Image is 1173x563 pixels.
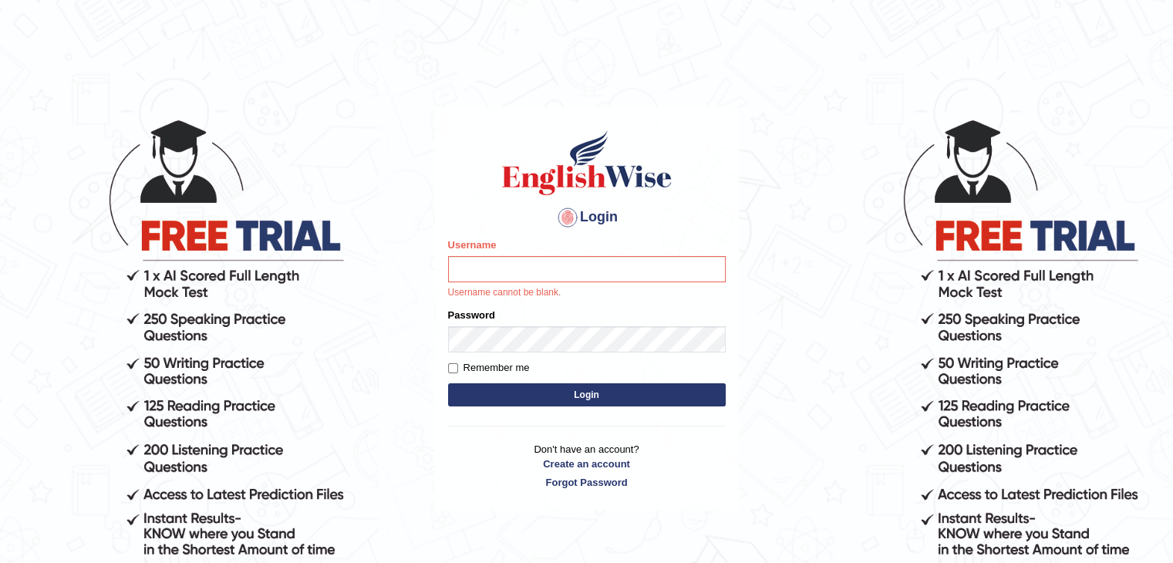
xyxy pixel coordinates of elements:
[448,360,530,376] label: Remember me
[448,363,458,373] input: Remember me
[448,475,726,490] a: Forgot Password
[448,238,497,252] label: Username
[448,308,495,322] label: Password
[448,205,726,230] h4: Login
[448,457,726,471] a: Create an account
[499,128,675,197] img: Logo of English Wise sign in for intelligent practice with AI
[448,442,726,490] p: Don't have an account?
[448,383,726,406] button: Login
[448,286,726,300] p: Username cannot be blank.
